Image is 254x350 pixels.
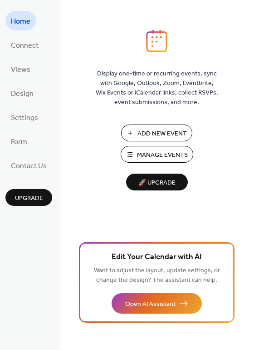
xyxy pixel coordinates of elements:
[11,15,30,29] span: Home
[137,129,187,139] span: Add New Event
[5,35,44,55] a: Connect
[15,194,43,203] span: Upgrade
[96,69,218,107] span: Display one-time or recurring events, sync with Google, Outlook, Zoom, Eventbrite, Wix Events or ...
[125,300,176,309] span: Open AI Assistant
[112,293,202,314] button: Open AI Assistant
[5,11,36,30] a: Home
[11,135,27,149] span: Form
[5,189,52,206] button: Upgrade
[5,131,33,151] a: Form
[11,159,47,173] span: Contact Us
[121,146,193,163] button: Manage Events
[112,251,202,264] span: Edit Your Calendar with AI
[137,150,188,160] span: Manage Events
[5,155,52,175] a: Contact Us
[146,30,167,52] img: logo_icon.svg
[121,125,192,141] button: Add New Event
[132,177,182,189] span: 🚀 Upgrade
[11,87,34,101] span: Design
[126,174,188,190] button: 🚀 Upgrade
[11,111,38,125] span: Settings
[94,265,220,286] span: Want to adjust the layout, update settings, or change the design? The assistant can help.
[5,59,36,79] a: Views
[11,39,39,53] span: Connect
[5,107,44,127] a: Settings
[11,63,30,77] span: Views
[5,83,39,103] a: Design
